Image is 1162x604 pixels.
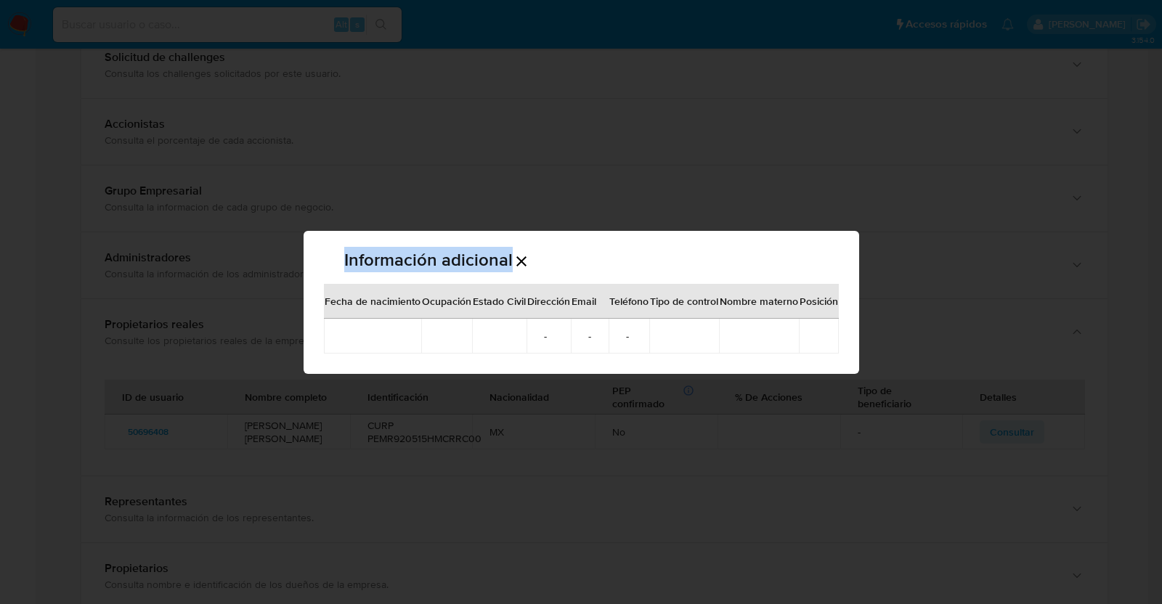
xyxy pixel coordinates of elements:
button: Cerrar [513,253,526,266]
td: - [527,319,571,354]
th: Ocupación [421,284,472,319]
th: Email [571,284,609,319]
th: Estado Civil [472,284,527,319]
td: - [571,319,609,354]
th: Tipo de control [649,284,719,319]
th: Dirección [527,284,571,319]
th: Teléfono [609,284,649,319]
th: Nombre materno [719,284,799,319]
th: Fecha de nacimiento [324,284,421,319]
td: - [609,319,649,354]
th: Posición [799,284,839,319]
p: Información adicional [344,251,513,269]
